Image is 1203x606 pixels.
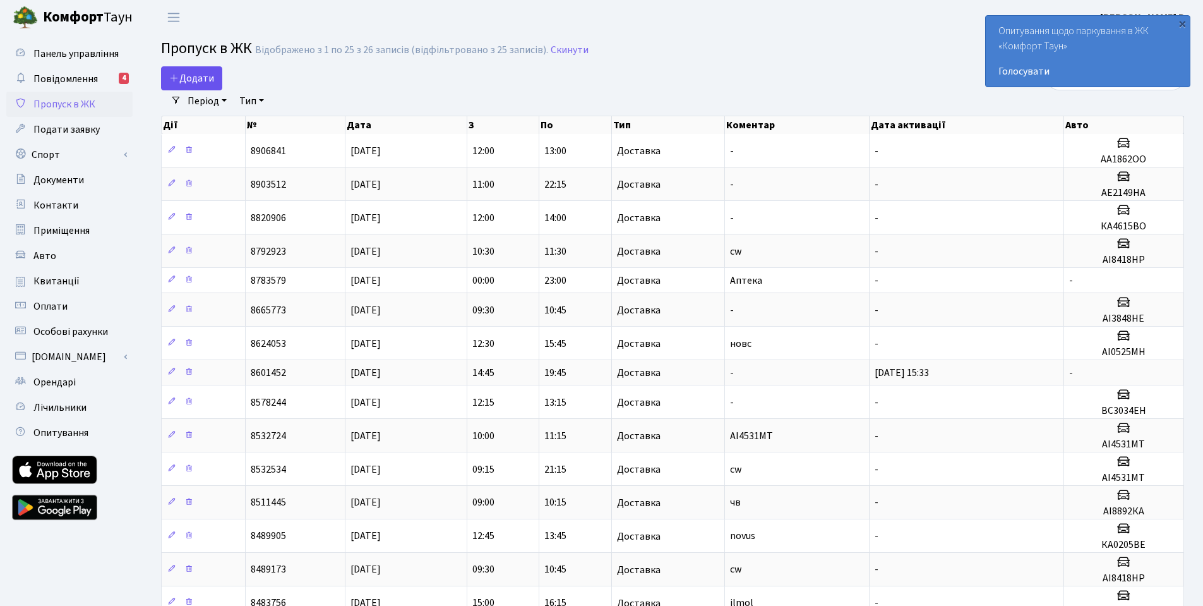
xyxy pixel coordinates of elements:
a: Приміщення [6,218,133,243]
span: 21:15 [544,463,566,476]
h5: АІ8418НР [1069,254,1178,266]
span: 22:15 [544,178,566,191]
a: [DOMAIN_NAME] [6,344,133,370]
span: 11:00 [472,178,494,191]
a: Період [183,90,232,112]
h5: АІ8892КА [1069,506,1178,518]
b: Комфорт [43,7,104,27]
span: 10:00 [472,429,494,443]
th: Тип [612,116,725,134]
span: Оплати [33,300,68,313]
a: Оплати [6,294,133,319]
span: чв [730,496,741,510]
span: - [875,496,878,510]
span: 13:15 [544,396,566,409]
span: - [875,563,878,577]
h5: ВС3034ЕН [1069,405,1178,417]
a: Додати [161,66,222,90]
span: - [730,144,734,158]
span: новс [730,337,751,351]
span: Панель управління [33,47,119,61]
span: - [730,211,734,225]
span: 8532724 [251,429,286,443]
span: Додати [169,71,214,85]
span: 15:45 [544,337,566,351]
a: Орендарі [6,370,133,395]
span: 10:45 [544,303,566,317]
span: [DATE] [350,463,381,476]
span: - [875,211,878,225]
span: Доставка [617,246,661,257]
th: Авто [1064,116,1184,134]
span: cw [730,245,741,258]
span: 11:15 [544,429,566,443]
h5: АІ3848НЕ [1069,313,1178,325]
a: Подати заявку [6,117,133,142]
span: [DATE] [350,274,381,288]
span: 8792923 [251,245,286,258]
span: 8783579 [251,274,286,288]
span: Особові рахунки [33,325,108,339]
span: 12:45 [472,530,494,543]
span: Доставка [617,531,661,542]
span: cw [730,463,741,476]
span: 14:00 [544,211,566,225]
h5: АІ0525МН [1069,346,1178,358]
span: - [730,396,734,409]
a: Тип [234,90,269,112]
a: Спорт [6,142,133,167]
span: Доставка [617,179,661,190]
span: 11:30 [544,245,566,258]
span: Пропуск в ЖК [161,37,252,59]
span: Аптека [730,274,762,288]
span: 09:30 [472,563,494,577]
span: Таун [43,7,133,28]
span: - [730,366,734,380]
span: - [875,337,878,351]
span: 8489173 [251,563,286,577]
span: Лічильники [33,401,87,415]
th: № [246,116,345,134]
h5: АІ4531МТ [1069,472,1178,484]
span: - [875,144,878,158]
span: 8624053 [251,337,286,351]
h5: АІ8418НР [1069,573,1178,585]
span: [DATE] [350,496,381,510]
span: Доставка [617,498,661,508]
span: 8489905 [251,530,286,543]
span: 12:30 [472,337,494,351]
span: [DATE] [350,144,381,158]
a: Авто [6,243,133,269]
span: Опитування [33,426,88,440]
button: Переключити навігацію [158,7,189,28]
span: - [875,429,878,443]
img: logo.png [13,5,38,30]
span: [DATE] [350,396,381,409]
h5: КА4615ВО [1069,221,1178,233]
span: Повідомлення [33,72,98,86]
span: [DATE] [350,530,381,543]
a: Контакти [6,193,133,218]
a: Скинути [551,44,589,56]
span: [DATE] [350,366,381,380]
span: - [875,178,878,191]
span: Доставка [617,213,661,223]
h5: АА1862ОО [1069,154,1178,166]
span: Доставка [617,146,661,156]
span: Доставка [617,276,661,286]
span: 13:00 [544,144,566,158]
a: Особові рахунки [6,319,133,344]
span: [DATE] [350,429,381,443]
a: Опитування [6,420,133,445]
span: 8906841 [251,144,286,158]
a: [PERSON_NAME] В. [1100,10,1188,25]
span: 14:45 [472,366,494,380]
span: 10:45 [544,563,566,577]
div: 4 [119,73,129,84]
a: Документи [6,167,133,193]
span: [DATE] [350,337,381,351]
span: 8903512 [251,178,286,191]
span: Доставка [617,368,661,378]
span: - [875,396,878,409]
span: [DATE] [350,211,381,225]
